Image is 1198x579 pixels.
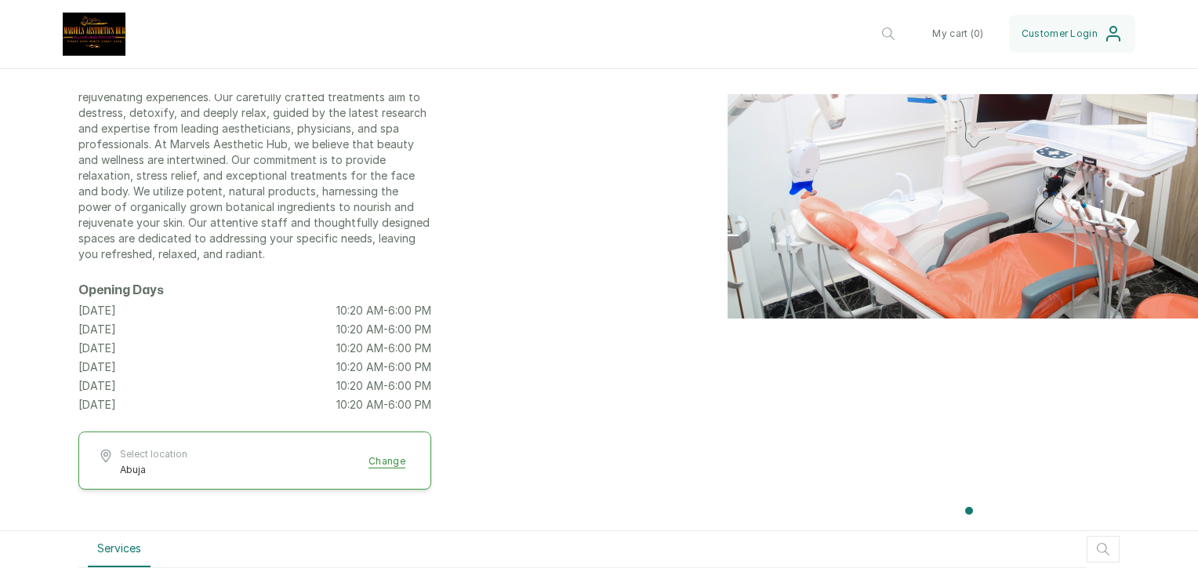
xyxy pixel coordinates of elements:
[336,322,431,337] p: 10:20 AM - 6:00 PM
[78,303,116,319] p: [DATE]
[336,303,431,319] p: 10:20 AM - 6:00 PM
[120,448,187,461] span: Select location
[98,448,412,476] button: Select locationAbujaChange
[336,378,431,394] p: 10:20 AM - 6:00 PM
[78,397,116,413] p: [DATE]
[88,531,151,567] button: Services
[78,340,116,356] p: [DATE]
[78,359,116,375] p: [DATE]
[120,464,187,476] span: Abuja
[1022,27,1098,40] span: Customer Login
[1009,15,1135,53] button: Customer Login
[336,397,431,413] p: 10:20 AM - 6:00 PM
[78,378,116,394] p: [DATE]
[78,322,116,337] p: [DATE]
[78,281,431,300] h2: Opening Days
[78,42,431,262] p: Marvels Aesthetic Hub is a haven where beauty and spirituality converge. This enchanting spa serv...
[920,15,996,53] button: My cart (0)
[63,13,125,56] img: business logo
[336,359,431,375] p: 10:20 AM - 6:00 PM
[336,340,431,356] p: 10:20 AM - 6:00 PM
